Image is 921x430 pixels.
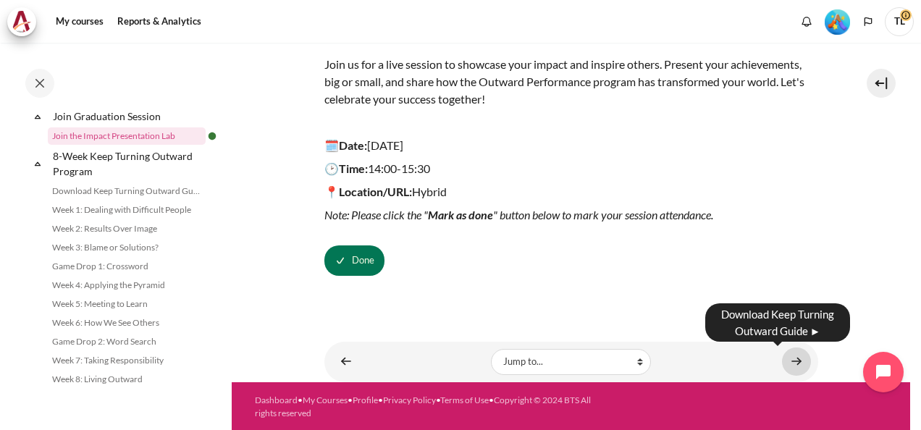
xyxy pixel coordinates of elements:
a: Week 1: Dealing with Difficult People [48,201,206,219]
em: Note: Please click the " " button below to mark your session attendance. [324,208,713,222]
a: 8-Week Keep Turning Outward Program [51,146,206,181]
div: Show notification window with no new notifications [796,11,817,33]
div: Download Keep Turning Outward Guide ► [705,303,850,342]
a: User menu [885,7,914,36]
a: Week 3: Blame or Solutions? [48,239,206,256]
a: Profile [353,395,378,405]
p: Hybrid [324,183,818,201]
a: Level #5 [819,8,856,35]
span: Join us for a live session to showcase your impact and inspire others. Present your achievements,... [324,57,804,106]
span: Done [352,253,374,268]
a: Week 2: Results Over Image [48,220,206,237]
strong: Mark as done [428,208,493,222]
strong: 🗓️Date: [324,138,367,152]
a: Week 5: Meeting to Learn [48,295,206,313]
button: Languages [857,11,879,33]
a: My courses [51,7,109,36]
a: Week 6: How We See Others [48,314,206,332]
strong: 🕑Time: [324,161,368,175]
strong: 📍Location/URL: [324,185,412,198]
span: Collapse [30,156,45,171]
a: Dashboard [255,395,298,405]
a: Join the Impact Presentation Lab [48,127,206,145]
a: Game Drop 1: Crossword [48,258,206,275]
button: Join the Impact Presentation Lab is marked as done. Press to undo. [324,245,384,276]
span: TL [885,7,914,36]
div: • • • • • [255,394,594,420]
span: 14:00-15:30 [324,161,430,175]
img: Level #5 [825,9,850,35]
img: Done [206,130,219,143]
a: Week 8: Living Outward [48,371,206,388]
span: Collapse [30,109,45,124]
a: Reports & Analytics [112,7,206,36]
a: Copyright © 2024 BTS All rights reserved [255,395,591,418]
p: [DATE] [324,137,818,154]
a: Architeck Architeck [7,7,43,36]
div: Level #5 [825,8,850,35]
a: Download Keep Turning Outward Guide [48,182,206,200]
a: Game Drop 2: Word Search [48,333,206,350]
a: Privacy Policy [383,395,436,405]
a: Terms of Use [440,395,489,405]
a: Join Graduation Session [51,106,206,126]
a: My Courses [303,395,348,405]
img: Architeck [12,11,32,33]
a: Week 4: Applying the Pyramid [48,277,206,294]
a: Week 7: Taking Responsibility [48,352,206,369]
